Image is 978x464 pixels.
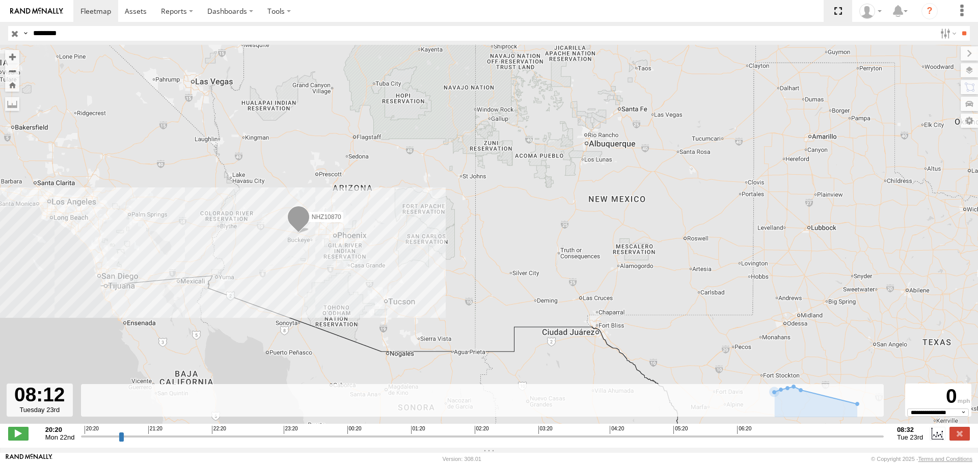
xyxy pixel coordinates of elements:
img: rand-logo.svg [10,8,63,15]
span: 03:20 [538,426,553,434]
label: Search Query [21,26,30,41]
div: Version: 308.01 [443,456,481,462]
span: 04:20 [610,426,624,434]
div: © Copyright 2025 - [871,456,972,462]
span: 23:20 [284,426,298,434]
label: Close [949,427,970,440]
a: Terms and Conditions [918,456,972,462]
div: Zulema McIntosch [856,4,885,19]
span: 22:20 [212,426,226,434]
span: 05:20 [673,426,688,434]
span: Tue 23rd Sep 2025 [897,433,923,441]
button: Zoom out [5,64,19,78]
div: 0 [907,385,970,408]
span: NHZ10870 [312,213,341,221]
span: 06:20 [737,426,751,434]
strong: 20:20 [45,426,75,433]
span: Mon 22nd Sep 2025 [45,433,75,441]
label: Map Settings [961,114,978,128]
span: 02:20 [475,426,489,434]
label: Measure [5,97,19,111]
button: Zoom Home [5,78,19,92]
strong: 08:32 [897,426,923,433]
label: Search Filter Options [936,26,958,41]
span: 01:20 [411,426,425,434]
span: 20:20 [85,426,99,434]
a: Visit our Website [6,454,52,464]
i: ? [921,3,938,19]
span: 00:20 [347,426,362,434]
button: Zoom in [5,50,19,64]
span: 21:20 [148,426,162,434]
label: Play/Stop [8,427,29,440]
